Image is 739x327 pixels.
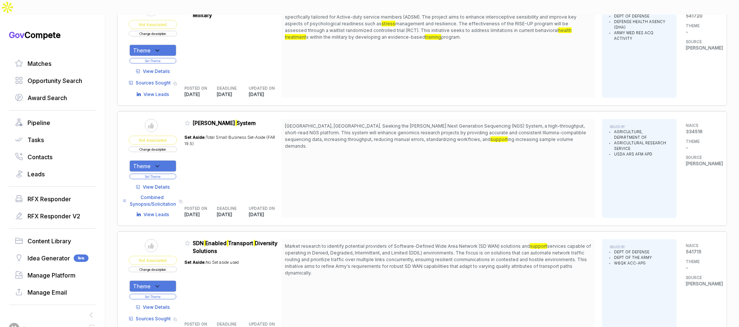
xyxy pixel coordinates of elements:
p: - [686,265,716,271]
span: program. [441,34,461,40]
li: AGRICULTURE, DEPARTMENT OF [614,129,669,140]
h5: NAICS [686,243,716,249]
span: Sources Sought [136,80,171,86]
p: 541715 [686,249,716,255]
span: [GEOGRAPHIC_DATA], [GEOGRAPHIC_DATA]. Seeking the [PERSON_NAME] Next Generation Sequencing (NGS) ... [285,123,586,142]
p: [PERSON_NAME] [686,280,716,287]
span: View Leads [144,91,170,98]
p: [DATE] [217,211,249,218]
span: Total Small Business Set-Aside (FAR 19.5) [185,135,276,146]
a: Pipeline [15,118,90,127]
li: ARMY MED RES ACQ ACTIVITY [614,30,669,41]
h5: THEME [686,139,716,144]
button: Change description [129,267,177,272]
span: needed to adapt and evaluate the Reconnecting to Internal Sensations and Experiences (RISE) progr... [285,7,590,26]
span: Beta [74,254,89,262]
a: Contacts [15,153,90,161]
span: [PERSON_NAME] [193,120,235,126]
h5: SOURCE [686,275,716,280]
p: 541720 [686,13,716,19]
span: Not Associated [129,256,177,265]
span: Military [193,12,212,18]
span: Pipeline [28,118,50,127]
li: W6QK ACC-APG [614,260,652,266]
mark: support [491,137,508,142]
button: Change description [129,31,177,36]
span: Set Aside: [185,260,206,265]
span: SDN [193,240,204,246]
h5: ISSUED BY [610,245,652,249]
a: RFX Responder V2 [15,212,90,221]
h5: NAICS [686,123,716,128]
p: [PERSON_NAME] [686,160,716,167]
p: 334516 [686,128,716,135]
p: [DATE] [249,91,282,98]
a: Combined Synopsis/Solicitation [123,194,177,208]
span: management and resilience. The effectiveness of the RISE-UP program will be assessed through a wa... [285,21,568,33]
p: [DATE] [217,91,249,98]
span: Not Associated [129,20,177,29]
h5: UPDATED ON [249,206,270,211]
p: - [686,144,716,151]
span: System [237,120,256,126]
a: Leads [15,170,90,179]
h5: ISSUED BY [610,125,669,129]
mark: support [530,243,547,249]
span: Contacts [28,153,52,161]
mark: training [425,34,441,40]
span: Idea Generator [28,254,70,263]
h5: POSTED ON [185,206,205,211]
span: View Details [143,184,170,190]
a: Content Library [15,237,90,246]
span: No Set aside used [206,260,239,265]
span: View Leads [144,211,170,218]
button: Set Theme [129,294,176,299]
h5: THEME [686,23,716,29]
span: Combined Synopsis/Solicitation [129,194,177,208]
span: Gov [9,30,25,40]
h5: DEADLINE [217,86,237,91]
li: DEPT OF DEFENSE [614,249,652,255]
span: Content Library [28,237,71,246]
a: RFX Responder [15,195,90,203]
p: [DATE] [185,91,217,98]
span: Sources Sought [136,315,171,322]
span: View Details [143,68,170,75]
li: AGRICULTURAL RESEARCH SERVICE [614,140,669,151]
span: Not Associated [129,136,177,145]
a: Sources Sought [129,315,171,322]
p: [PERSON_NAME] [686,45,716,51]
h5: SOURCE [686,155,716,160]
a: Tasks [15,135,90,144]
a: Idea GeneratorBeta [15,254,90,263]
span: Diversity [255,240,278,246]
span: Manage Email [28,288,67,297]
a: Manage Email [15,288,90,297]
span: Theme [133,47,151,54]
button: Set Theme [129,58,176,64]
h5: DEADLINE [217,206,237,211]
button: Change description [129,147,177,152]
li: DEFENSE HEALTH AGENCY (DHA) [614,19,669,30]
li: DEPT OF THE ARMY [614,255,652,260]
h5: THEME [686,259,716,265]
h5: UPDATED ON [249,86,270,91]
button: Set Theme [129,174,176,179]
span: Leads [28,170,45,179]
span: Theme [133,282,151,290]
span: services capable of operating in Denied, Degraded, Intermittent, and Limited (DDIL) environments.... [285,243,591,276]
h5: POSTED ON [185,86,205,91]
h5: SOURCE [686,39,716,45]
a: Award Search [15,93,90,102]
span: Market research to identify potential providers of Software-Defined Wide Area Network (SD WAN) so... [285,243,530,249]
span: RFX Responder [28,195,71,203]
a: Sources Sought [129,80,171,86]
h5: DEADLINE [217,321,237,327]
h1: Compete [9,30,96,40]
p: - [686,29,716,35]
span: Transport [228,240,254,246]
span: Award Search [28,93,67,102]
mark: stress [382,21,395,26]
li: USDA ARS AFM APD [614,151,669,157]
span: Set Aside: [185,135,206,140]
